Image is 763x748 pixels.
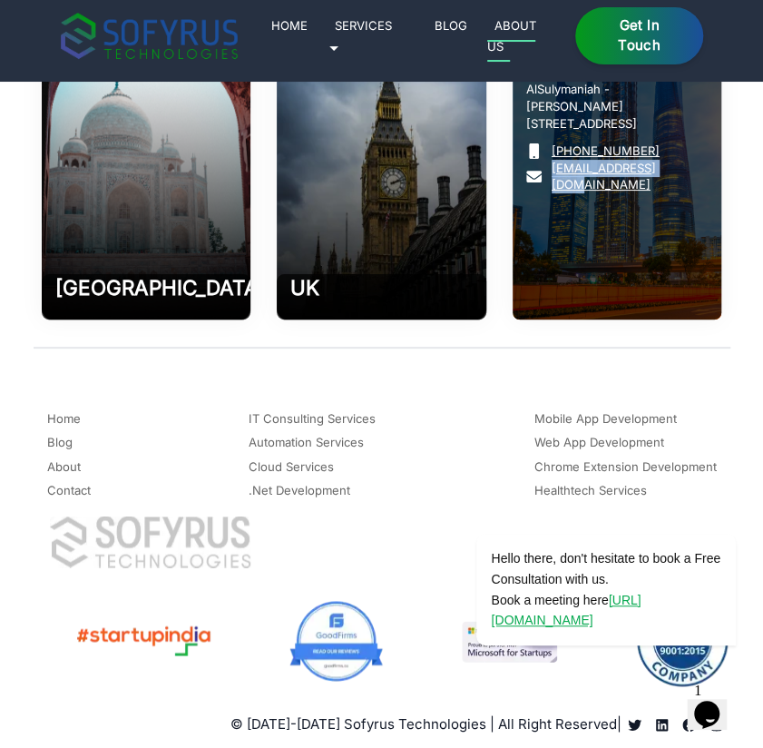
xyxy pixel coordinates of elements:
[649,718,676,732] a: Read more about Sofyrus technologies development company
[265,15,315,36] a: Home
[676,718,703,732] a: Read more about Sofyrus technologies development company
[249,456,334,477] a: Cloud Services
[687,675,745,730] iframe: chat widget
[277,6,485,320] img: Software Development Company in UK
[290,274,472,301] h2: UK
[55,274,237,301] h2: [GEOGRAPHIC_DATA]
[249,431,364,453] a: Automation Services
[328,15,393,56] a: Services 🞃
[47,479,91,501] a: Contact
[47,408,81,429] a: Home
[534,408,677,429] a: Mobile App Development
[487,15,536,62] a: About Us
[249,408,376,429] a: IT Consulting Services
[427,15,474,36] a: Blog
[289,600,384,681] img: Good Firms
[249,479,350,501] a: .Net Development
[50,516,251,567] img: Sofyrus Technologies Company
[47,431,73,453] a: Blog
[621,718,649,732] a: Read more about Sofyrus technologies
[61,13,238,59] img: sofyrus
[534,431,664,453] a: Web App Development
[47,456,81,477] a: About
[418,452,745,666] iframe: chat widget
[552,143,660,160] a: [PHONE_NUMBER]
[575,7,702,65] a: Get in Touch
[74,622,211,660] img: Startup India
[230,714,621,735] p: © [DATE]-[DATE] Sofyrus Technologies | All Right Reserved |
[526,81,708,132] p: AlSulymaniah - [PERSON_NAME][STREET_ADDRESS]
[552,160,709,194] a: [EMAIL_ADDRESS][DOMAIN_NAME]
[42,6,250,320] img: Software Development Company in Aligarh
